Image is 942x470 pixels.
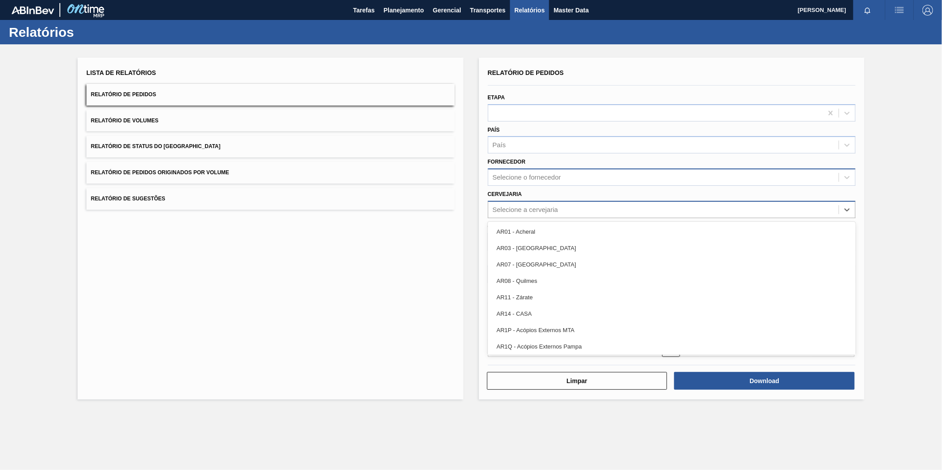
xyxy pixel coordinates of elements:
span: Relatório de Pedidos [488,69,564,76]
button: Limpar [487,372,667,390]
div: AR1P - Acópios Externos MTA [488,322,856,338]
div: AR03 - [GEOGRAPHIC_DATA] [488,240,856,256]
div: AR08 - Quilmes [488,273,856,289]
div: País [493,141,506,149]
label: Cervejaria [488,191,522,197]
label: País [488,127,500,133]
span: Tarefas [353,5,375,16]
img: Logout [922,5,933,16]
div: AR11 - Zárate [488,289,856,305]
button: Relatório de Sugestões [86,188,455,210]
span: Gerencial [433,5,461,16]
label: Fornecedor [488,159,526,165]
div: AR01 - Acheral [488,223,856,240]
img: userActions [894,5,905,16]
button: Relatório de Pedidos Originados por Volume [86,162,455,184]
button: Relatório de Pedidos [86,84,455,106]
span: Relatório de Sugestões [91,196,165,202]
button: Download [674,372,855,390]
span: Planejamento [384,5,424,16]
span: Transportes [470,5,506,16]
h1: Relatórios [9,27,166,37]
span: Relatório de Volumes [91,117,158,124]
span: Master Data [553,5,589,16]
div: Selecione o fornecedor [493,174,561,181]
div: Selecione a cervejaria [493,206,558,213]
span: Relatórios [514,5,545,16]
button: Relatório de Status do [GEOGRAPHIC_DATA] [86,136,455,157]
img: TNhmsLtSVTkK8tSr43FrP2fwEKptu5GPRR3wAAAABJRU5ErkJggg== [12,6,54,14]
span: Relatório de Pedidos [91,91,156,98]
span: Relatório de Pedidos Originados por Volume [91,169,229,176]
span: Relatório de Status do [GEOGRAPHIC_DATA] [91,143,220,149]
button: Relatório de Volumes [86,110,455,132]
div: AR07 - [GEOGRAPHIC_DATA] [488,256,856,273]
button: Notificações [853,4,882,16]
div: AR1Q - Acópios Externos Pampa [488,338,856,355]
span: Lista de Relatórios [86,69,156,76]
label: Etapa [488,94,505,101]
div: AR14 - CASA [488,305,856,322]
